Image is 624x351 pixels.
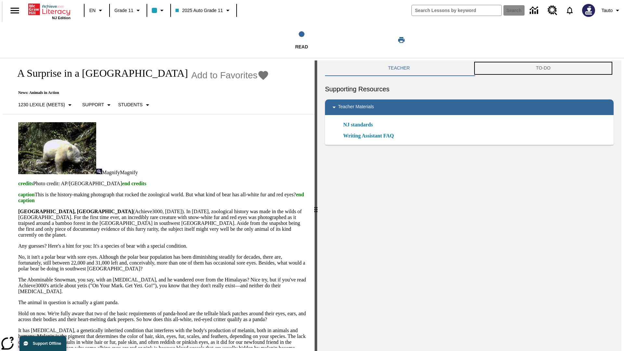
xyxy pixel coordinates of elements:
button: Read step 1 of 1 [217,22,386,58]
strong: [GEOGRAPHIC_DATA], [GEOGRAPHIC_DATA] [18,209,133,214]
button: Language: EN, Select a language [86,5,107,16]
a: Notifications [561,2,578,19]
span: Add to Favorites [191,70,257,81]
p: The animal in question is actually a giant panda. [18,300,307,305]
span: Tauto [602,7,613,14]
span: end credits [122,181,146,186]
span: Magnify [102,170,120,175]
h6: Supporting Resources [325,84,614,94]
div: Press Enter or Spacebar and then press right and left arrow keys to move the slider [315,60,317,351]
p: Students [118,101,142,108]
button: Teacher [325,60,473,76]
div: activity [317,60,621,351]
div: reading [3,60,315,348]
button: Grade: Grade 11, Select a grade [112,5,145,16]
span: caption [18,192,35,197]
span: 2025 Auto Grade 11 [175,7,223,14]
span: Support Offline [33,341,61,346]
span: NJ Edition [52,16,71,20]
img: Avatar [582,4,595,17]
p: (Achieve3000, [DATE]). In [DATE], zoological history was made in the wilds of [GEOGRAPHIC_DATA]. ... [18,209,307,238]
a: NJ standards [343,121,377,129]
a: Data Center [526,2,544,19]
div: Teacher Materials [325,99,614,115]
a: Resource Center, Will open in new tab [544,2,561,19]
div: Home [28,2,71,20]
div: Instructional Panel Tabs [325,60,614,76]
a: Writing Assistant FAQ [343,132,398,140]
p: No, it isn't a polar bear with sore eyes. Although the polar bear population has been diminishing... [18,254,307,272]
button: Print [391,34,412,46]
p: Photo credit: AP/[GEOGRAPHIC_DATA] [18,181,307,187]
p: Support [82,101,104,108]
button: Scaffolds, Support [80,99,115,111]
h1: A Surprise in a [GEOGRAPHIC_DATA] [10,67,188,79]
p: 1230 Lexile (Meets) [18,101,65,108]
img: albino pandas in China are sometimes mistaken for polar bears [18,122,96,174]
button: Class: 2025 Auto Grade 11, Select your class [173,5,234,16]
button: Select Lexile, 1230 Lexile (Meets) [16,99,76,111]
p: Any guesses? Here's a hint for you: It's a species of bear with a special condition. [18,243,307,249]
span: EN [89,7,96,14]
span: credits [18,181,33,186]
span: end caption [18,192,304,203]
button: Select Student [115,99,154,111]
button: Support Offline [19,336,66,351]
button: TO-DO [473,60,614,76]
p: Hold on now. We're fully aware that two of the basic requirements of panda-hood are the telltale ... [18,311,307,322]
input: search field [412,5,501,16]
span: Read [295,44,308,49]
p: This is the history-making photograph that rocked the zoological world. But what kind of bear has... [18,192,307,203]
button: Profile/Settings [599,5,624,16]
p: Teacher Materials [338,103,374,111]
span: Magnify [120,170,138,175]
p: News: Animals in Action [10,90,269,95]
button: Open side menu [5,1,24,20]
button: Add to Favorites - A Surprise in a Bamboo Forest [191,70,269,81]
button: Select a new avatar [578,2,599,19]
span: Grade 11 [114,7,133,14]
img: Magnify [96,169,102,174]
button: Class color is light blue. Change class color [149,5,168,16]
p: The Abominable Snowman, you say, with an [MEDICAL_DATA], and he wandered over from the Himalayas?... [18,277,307,294]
